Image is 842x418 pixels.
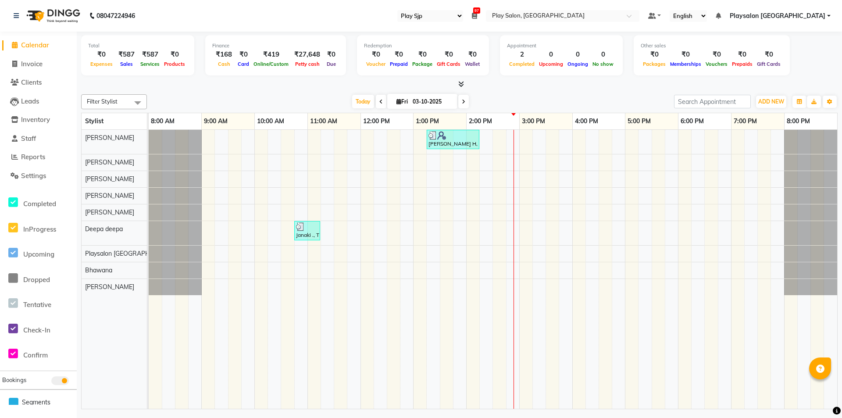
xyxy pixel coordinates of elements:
span: Wallet [463,61,482,67]
span: Dropped [23,275,50,284]
span: Completed [507,61,537,67]
span: Clients [21,78,42,86]
span: Inventory [21,115,50,124]
span: Memberships [668,61,703,67]
div: ₹27,648 [291,50,324,60]
div: ₹0 [162,50,187,60]
iframe: chat widget [805,383,833,409]
span: Invoice [21,60,43,68]
a: 1:00 PM [414,115,441,128]
div: ₹0 [388,50,410,60]
span: Stylist [85,117,103,125]
div: ₹0 [364,50,388,60]
span: Products [162,61,187,67]
a: 11:00 AM [308,115,339,128]
div: 0 [565,50,590,60]
span: Playsalon [GEOGRAPHIC_DATA] [85,250,177,257]
a: 4:00 PM [573,115,600,128]
div: Other sales [641,42,783,50]
span: Gift Cards [435,61,463,67]
span: Petty cash [293,61,322,67]
div: ₹0 [463,50,482,60]
div: Total [88,42,187,50]
span: Upcoming [23,250,54,258]
span: Completed [23,200,56,208]
span: Card [235,61,251,67]
span: [PERSON_NAME] [85,134,134,142]
span: Tentative [23,300,51,309]
span: No show [590,61,616,67]
div: [PERSON_NAME] H, TK02, 01:15 PM-02:15 PM, Hair Cut Men stylist [428,131,478,148]
span: Check-In [23,326,50,334]
span: Voucher [364,61,388,67]
div: ₹0 [435,50,463,60]
span: Ongoing [565,61,590,67]
span: Leads [21,97,39,105]
a: 8:00 PM [785,115,812,128]
input: 2025-10-03 [410,95,454,108]
span: Due [325,61,338,67]
div: ₹0 [755,50,783,60]
span: Prepaid [388,61,410,67]
span: Settings [21,171,46,180]
div: 2 [507,50,537,60]
a: 12:00 PM [361,115,392,128]
a: 2:00 PM [467,115,494,128]
span: Package [410,61,435,67]
div: ₹0 [410,50,435,60]
span: Packages [641,61,668,67]
span: Fri [394,98,410,105]
span: Expenses [88,61,115,67]
a: 8:00 AM [149,115,177,128]
div: Finance [212,42,339,50]
div: Appointment [507,42,616,50]
div: ₹0 [730,50,755,60]
div: ₹168 [212,50,235,60]
span: Staff [21,134,36,143]
div: Redemption [364,42,482,50]
b: 08047224946 [96,4,135,28]
a: 5:00 PM [625,115,653,128]
div: ₹0 [703,50,730,60]
span: Calendar [21,41,49,49]
span: [PERSON_NAME] [85,283,134,291]
span: Confirm [23,351,48,359]
span: Online/Custom [251,61,291,67]
span: Filter Stylist [87,98,118,105]
span: Segments [22,398,50,407]
span: Prepaids [730,61,755,67]
span: Reports [21,153,45,161]
div: ₹0 [668,50,703,60]
div: ₹0 [235,50,251,60]
div: ₹0 [88,50,115,60]
span: Vouchers [703,61,730,67]
a: 10:00 AM [255,115,286,128]
span: InProgress [23,225,56,233]
span: Services [138,61,162,67]
div: Janaki ., TK01, 10:45 AM-11:15 AM, Bead waxing upper lip,Threading-Eye Brow Shaping [295,222,319,239]
span: Bookings [2,376,26,383]
span: Playsalon [GEOGRAPHIC_DATA] [730,11,825,21]
span: Upcoming [537,61,565,67]
span: Bhawana [85,266,112,274]
div: ₹0 [641,50,668,60]
span: Gift Cards [755,61,783,67]
span: [PERSON_NAME] [85,192,134,200]
a: 9:00 AM [202,115,230,128]
span: [PERSON_NAME] [85,158,134,166]
span: [PERSON_NAME] [85,175,134,183]
img: logo [22,4,82,28]
span: Today [352,95,374,108]
span: Deepa deepa [85,225,123,233]
span: Cash [216,61,232,67]
span: Sales [118,61,135,67]
div: 0 [537,50,565,60]
div: 0 [590,50,616,60]
div: ₹0 [324,50,339,60]
a: 6:00 PM [678,115,706,128]
span: 97 [473,7,480,14]
div: ₹587 [115,50,138,60]
input: Search Appointment [674,95,751,108]
span: [PERSON_NAME] [85,208,134,216]
div: ₹587 [138,50,162,60]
